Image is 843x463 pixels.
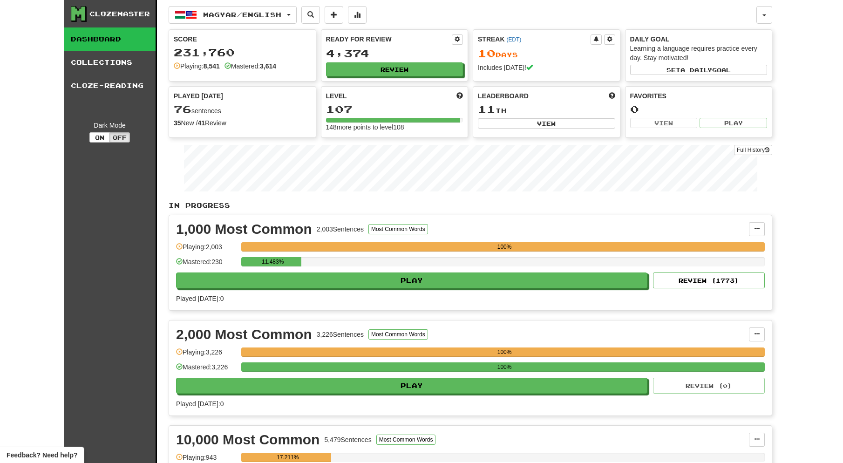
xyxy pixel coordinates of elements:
span: This week in points, UTC [609,91,615,101]
button: Magyar/English [169,6,297,24]
span: Played [DATE]: 0 [176,400,224,408]
button: Play [700,118,767,128]
div: Day s [478,48,615,60]
div: 0 [630,103,768,115]
div: 148 more points to level 108 [326,123,463,132]
button: Most Common Words [368,329,428,340]
strong: 41 [197,119,205,127]
div: Mastered: 230 [176,257,237,272]
div: Includes [DATE]! [478,63,615,72]
button: Seta dailygoal [630,65,768,75]
div: Learning a language requires practice every day. Stay motivated! [630,44,768,62]
div: Dark Mode [71,121,149,130]
strong: 35 [174,119,181,127]
div: Clozemaster [89,9,150,19]
button: On [89,132,110,143]
span: Open feedback widget [7,450,77,460]
a: (EDT) [506,36,521,43]
button: View [478,118,615,129]
button: Review [326,62,463,76]
button: More stats [348,6,367,24]
button: Play [176,272,647,288]
div: 107 [326,103,463,115]
div: 100% [244,242,765,252]
button: Search sentences [301,6,320,24]
span: 11 [478,102,496,116]
a: Collections [64,51,156,74]
strong: 3,614 [260,62,276,70]
div: th [478,103,615,116]
div: New / Review [174,118,311,128]
span: Magyar / English [203,11,281,19]
div: 17.211% [244,453,331,462]
div: Playing: 2,003 [176,242,237,258]
div: Favorites [630,91,768,101]
span: Leaderboard [478,91,529,101]
button: Review (0) [653,378,765,394]
div: 2,003 Sentences [317,225,364,234]
button: Review (1773) [653,272,765,288]
strong: 8,541 [204,62,220,70]
div: 11.483% [244,257,301,266]
span: 76 [174,102,191,116]
div: 4,374 [326,48,463,59]
div: 1,000 Most Common [176,222,312,236]
span: Played [DATE]: 0 [176,295,224,302]
div: Mastered: 3,226 [176,362,237,378]
div: 10,000 Most Common [176,433,320,447]
span: 10 [478,47,496,60]
a: Dashboard [64,27,156,51]
div: Score [174,34,311,44]
a: Cloze-Reading [64,74,156,97]
button: Most Common Words [376,435,436,445]
span: a daily [680,67,712,73]
button: Most Common Words [368,224,428,234]
button: Play [176,378,647,394]
div: 100% [244,362,765,372]
span: Level [326,91,347,101]
div: Playing: [174,61,220,71]
button: View [630,118,698,128]
p: In Progress [169,201,772,210]
div: 3,226 Sentences [317,330,364,339]
a: Full History [734,145,772,155]
button: Add sentence to collection [325,6,343,24]
div: Ready for Review [326,34,452,44]
div: 2,000 Most Common [176,327,312,341]
div: 5,479 Sentences [324,435,371,444]
span: Played [DATE] [174,91,223,101]
div: Mastered: [224,61,276,71]
div: sentences [174,103,311,116]
button: Off [109,132,130,143]
div: 100% [244,347,765,357]
div: Daily Goal [630,34,768,44]
div: Playing: 3,226 [176,347,237,363]
div: 231,760 [174,47,311,58]
div: Streak [478,34,591,44]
